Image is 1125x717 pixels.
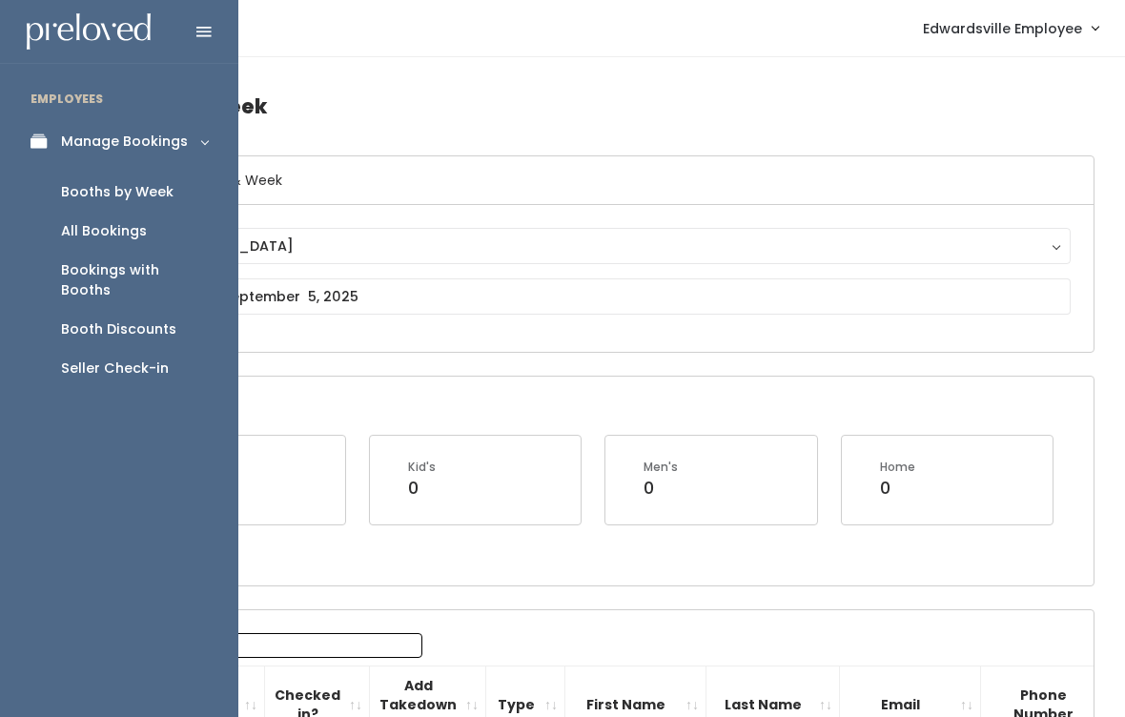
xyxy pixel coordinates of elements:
[98,156,1094,205] h6: Select Location & Week
[923,18,1082,39] span: Edwardsville Employee
[644,459,678,476] div: Men's
[110,633,422,658] label: Search:
[27,13,151,51] img: preloved logo
[121,228,1071,264] button: [GEOGRAPHIC_DATA]
[61,319,176,339] div: Booth Discounts
[408,459,436,476] div: Kid's
[61,221,147,241] div: All Bookings
[139,236,1053,256] div: [GEOGRAPHIC_DATA]
[61,132,188,152] div: Manage Bookings
[179,633,422,658] input: Search:
[880,459,915,476] div: Home
[408,476,436,501] div: 0
[904,8,1117,49] a: Edwardsville Employee
[61,260,208,300] div: Bookings with Booths
[880,476,915,501] div: 0
[61,182,174,202] div: Booths by Week
[644,476,678,501] div: 0
[61,358,169,379] div: Seller Check-in
[97,80,1094,133] h4: Booths by Week
[121,278,1071,315] input: August 30 - September 5, 2025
